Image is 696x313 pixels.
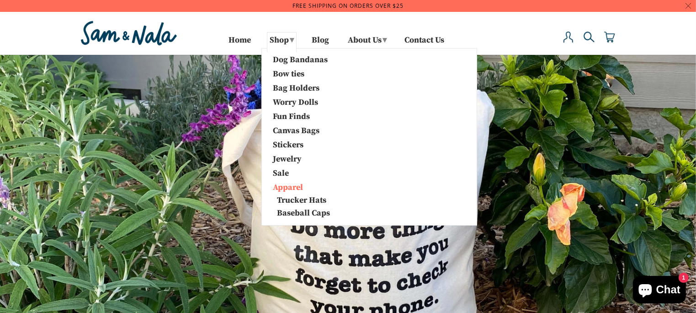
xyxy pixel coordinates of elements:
img: cart-icon [604,32,615,43]
img: Sam & Nala [79,19,179,48]
a: Bag Holders [266,81,362,93]
inbox-online-store-chat: Shopify online store chat [630,276,689,306]
a: Bow ties [266,67,362,79]
a: Fun Finds [266,110,362,122]
img: search-icon [584,32,595,43]
a: About Us▾ [345,32,389,52]
a: Jewelry [266,152,362,164]
span: ▾ [383,35,387,45]
span: ▾ [290,35,294,45]
a: My Account [563,32,574,52]
a: Home [229,37,251,52]
a: Dog Bandanas [266,53,362,65]
a: Search [584,32,595,52]
a: Blog [312,37,329,52]
a: Baseball Caps [266,208,373,218]
a: Canvas Bags [266,124,362,136]
a: Trucker Hats [266,195,373,205]
img: user-icon [563,32,574,43]
a: Sale [266,167,362,178]
a: Worry Dolls [266,96,362,108]
a: Stickers [266,138,362,150]
a: Contact Us [405,37,445,52]
a: Shop▾ [267,32,297,52]
a: Free Shipping on orders over $25 [292,2,404,10]
a: Apparel [266,181,362,193]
